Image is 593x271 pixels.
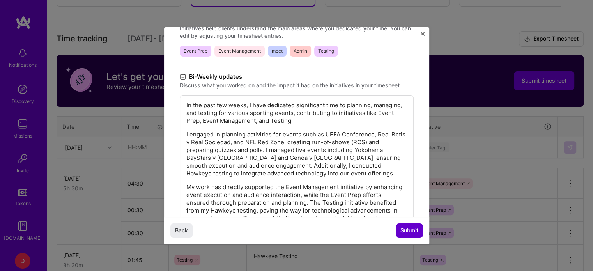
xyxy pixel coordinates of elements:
span: Event Management [214,46,265,57]
span: Testing [314,46,338,57]
button: Submit [396,223,423,237]
span: Back [175,227,188,234]
i: icon DocumentBlack [180,72,186,81]
span: meet [268,46,287,57]
label: Initiatives help clients understand the main areas where you dedicated your time. You can edit by... [180,25,414,39]
span: Event Prep [180,46,211,57]
span: Submit [400,227,418,234]
button: Close [421,32,425,40]
p: My work has directly supported the Event Management initiative by enhancing event execution and a... [186,183,407,230]
label: Discuss what you worked on and the impact it had on the initiatives in your timesheet. [180,81,414,89]
label: Bi-Weekly updates [180,72,414,81]
p: In the past few weeks, I have dedicated significant time to planning, managing, and testing for v... [186,101,407,125]
button: Back [170,223,193,237]
span: Admin [290,46,311,57]
p: I engaged in planning activities for events such as UEFA Conference, Real Betis v Real Sociedad, ... [186,131,407,177]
